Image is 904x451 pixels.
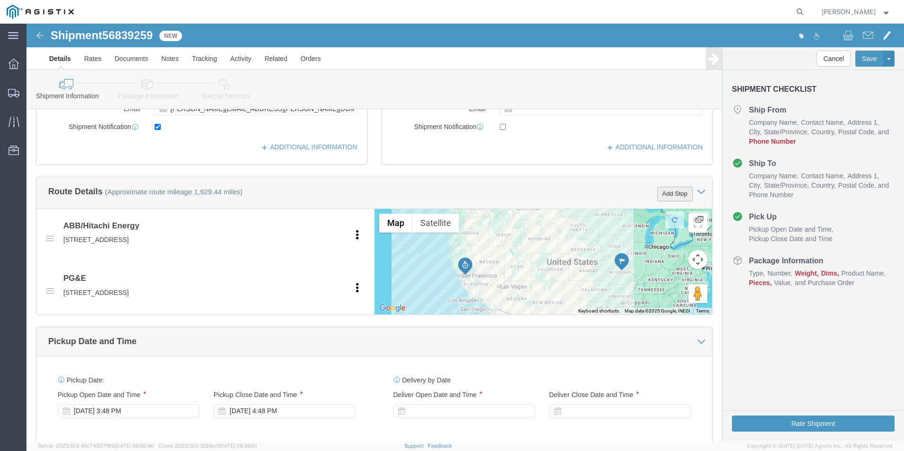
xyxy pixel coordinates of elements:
[747,442,893,450] span: Copyright © [DATE]-[DATE] Agistix Inc., All Rights Reserved
[7,5,74,19] img: logo
[26,24,904,441] iframe: FS Legacy Container
[822,7,876,17] span: Robert Hall
[218,443,257,449] span: [DATE] 09:39:01
[38,443,154,449] span: Server: 2025.19.0-91c74307f99
[158,443,257,449] span: Client: 2025.19.0-129fbcf
[821,6,891,17] button: [PERSON_NAME]
[114,443,154,449] span: [DATE] 09:50:40
[428,443,452,449] a: Feedback
[404,443,428,449] a: Support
